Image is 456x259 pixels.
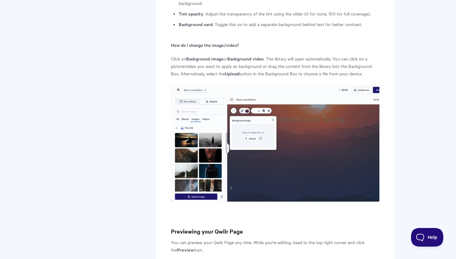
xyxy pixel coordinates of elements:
[171,227,380,236] h3: Previewing your Qwilr Page
[171,85,380,202] img: file-JMg6NiSGjE.gif
[253,55,264,62] b: video
[225,70,239,77] b: Upload
[171,42,239,48] b: How do I change the image/video?
[179,21,203,27] b: Background
[177,246,194,253] strong: Preview
[179,10,187,17] b: Tint
[186,55,210,62] b: Background
[188,10,203,17] b: opacity
[204,21,212,27] b: card
[171,239,380,253] p: You can preview your Qwilr Page any time. While you're editing, head to the top right corner and ...
[179,20,380,28] li: : Toggle this on to add a separate background behind text for better contrast.
[171,55,380,77] p: Click on or . The library will open automatically. You can click on a picture/video you want to a...
[179,10,380,17] li: : Adjust the transparency of the tint using the slider (0 for none, 100 for full coverage).
[227,55,251,62] b: Background
[411,228,444,247] iframe: Toggle Customer Support
[211,55,223,62] b: image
